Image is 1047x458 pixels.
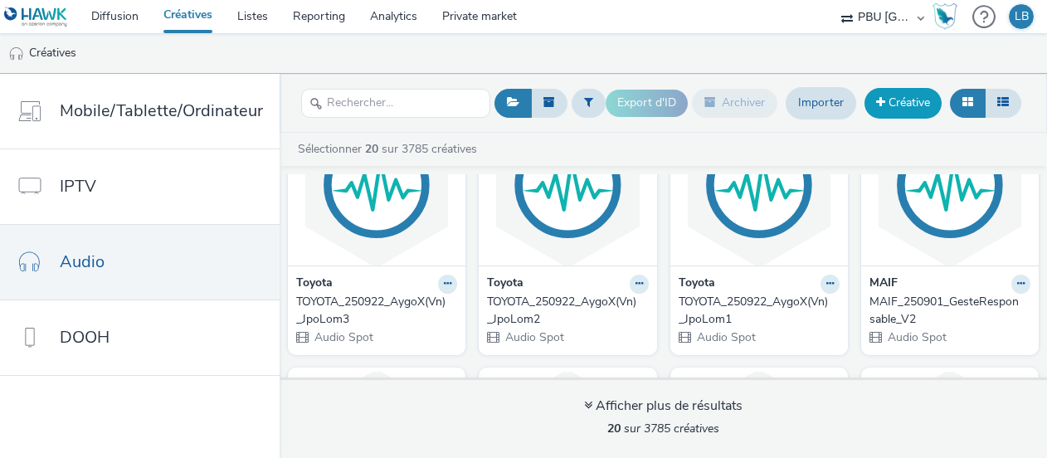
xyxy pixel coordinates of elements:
a: TOYOTA_250922_AygoX(Vn)_JpoLom1 [679,294,840,328]
button: Liste [985,89,1021,117]
img: undefined Logo [4,7,68,27]
button: Export d'ID [606,90,688,116]
input: Rechercher... [301,89,490,118]
strong: Toyota [679,275,715,294]
div: Afficher plus de résultats [584,397,743,416]
img: TOYOTA_250922_AygoX(Vn)_JpoLom1 visual [674,104,844,266]
a: TOYOTA_250922_AygoX(Vn)_JpoLom3 [296,294,457,328]
button: Grille [950,89,986,117]
img: TOYOTA_250922_AygoX(Vn)_JpoLom2 visual [483,104,652,266]
span: IPTV [60,174,96,198]
a: Importer [786,87,856,119]
strong: MAIF [869,275,898,294]
span: DOOH [60,325,110,349]
div: MAIF_250901_GesteResponsable_V2 [869,294,1024,328]
strong: Toyota [487,275,523,294]
span: Audio Spot [886,329,947,345]
div: TOYOTA_250922_AygoX(Vn)_JpoLom1 [679,294,833,328]
a: MAIF_250901_GesteResponsable_V2 [869,294,1030,328]
div: TOYOTA_250922_AygoX(Vn)_JpoLom2 [487,294,641,328]
strong: 20 [365,141,378,157]
span: Mobile/Tablette/Ordinateur [60,99,263,123]
span: Audio Spot [313,329,373,345]
img: audio [8,46,25,62]
button: Archiver [692,89,777,117]
strong: 20 [607,421,621,436]
img: Hawk Academy [933,3,957,30]
img: MAIF_250901_GesteResponsable_V2 visual [865,104,1035,266]
span: Audio [60,250,105,274]
a: Créative [864,88,942,118]
div: TOYOTA_250922_AygoX(Vn)_JpoLom3 [296,294,450,328]
span: sur 3785 créatives [607,421,719,436]
a: TOYOTA_250922_AygoX(Vn)_JpoLom2 [487,294,648,328]
span: Audio Spot [695,329,756,345]
a: Sélectionner sur 3785 créatives [296,141,484,157]
a: Hawk Academy [933,3,964,30]
span: Audio Spot [504,329,564,345]
div: LB [1015,4,1029,29]
strong: Toyota [296,275,333,294]
img: TOYOTA_250922_AygoX(Vn)_JpoLom3 visual [292,104,461,266]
